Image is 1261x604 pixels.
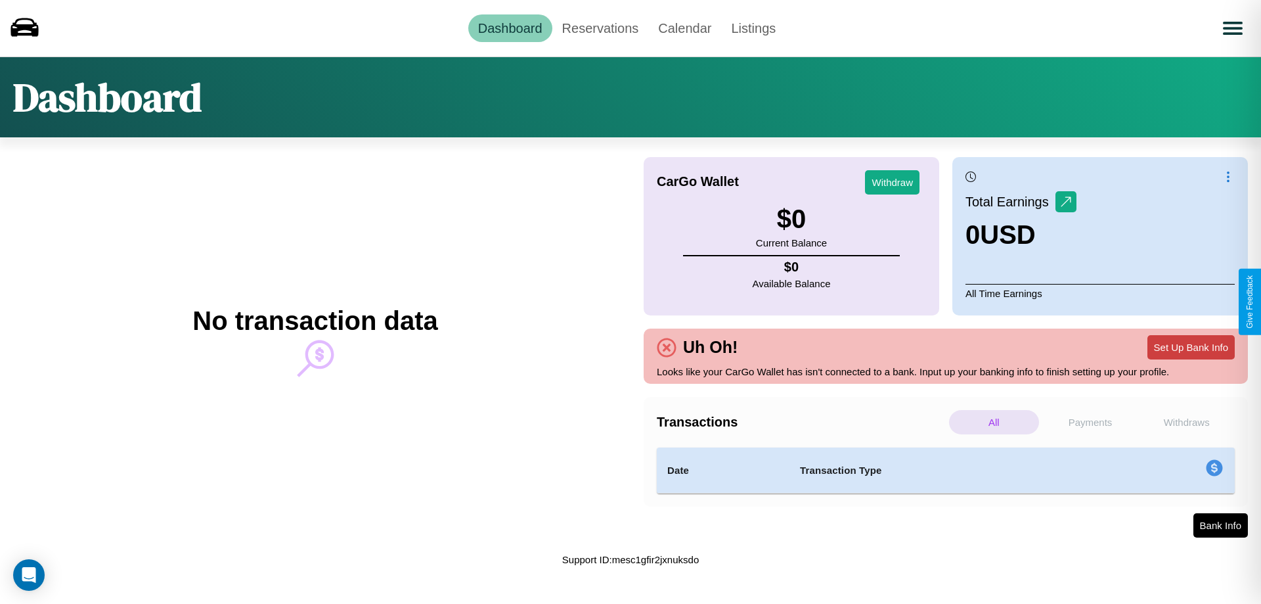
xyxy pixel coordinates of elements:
[1141,410,1231,434] p: Withdraws
[1046,410,1136,434] p: Payments
[468,14,552,42] a: Dashboard
[865,170,919,195] button: Withdraw
[756,204,827,234] h3: $ 0
[13,559,45,591] div: Open Intercom Messenger
[756,234,827,252] p: Current Balance
[965,220,1076,250] h3: 0 USD
[965,190,1055,214] p: Total Earnings
[1147,335,1235,360] button: Set Up Bank Info
[648,14,721,42] a: Calendar
[552,14,649,42] a: Reservations
[1245,275,1254,329] div: Give Feedback
[1193,513,1248,538] button: Bank Info
[657,174,739,189] h4: CarGo Wallet
[721,14,785,42] a: Listings
[800,463,1098,478] h4: Transaction Type
[949,410,1039,434] p: All
[753,275,831,292] p: Available Balance
[965,284,1235,302] p: All Time Earnings
[192,306,437,336] h2: No transaction data
[13,70,202,124] h1: Dashboard
[657,415,946,430] h4: Transactions
[676,338,744,357] h4: Uh Oh!
[667,463,779,478] h4: Date
[657,448,1235,494] table: simple table
[562,551,699,569] p: Support ID: mesc1gfir2jxnuksdo
[1214,10,1251,47] button: Open menu
[753,260,831,275] h4: $ 0
[657,363,1235,381] p: Looks like your CarGo Wallet has isn't connected to a bank. Input up your banking info to finish ...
